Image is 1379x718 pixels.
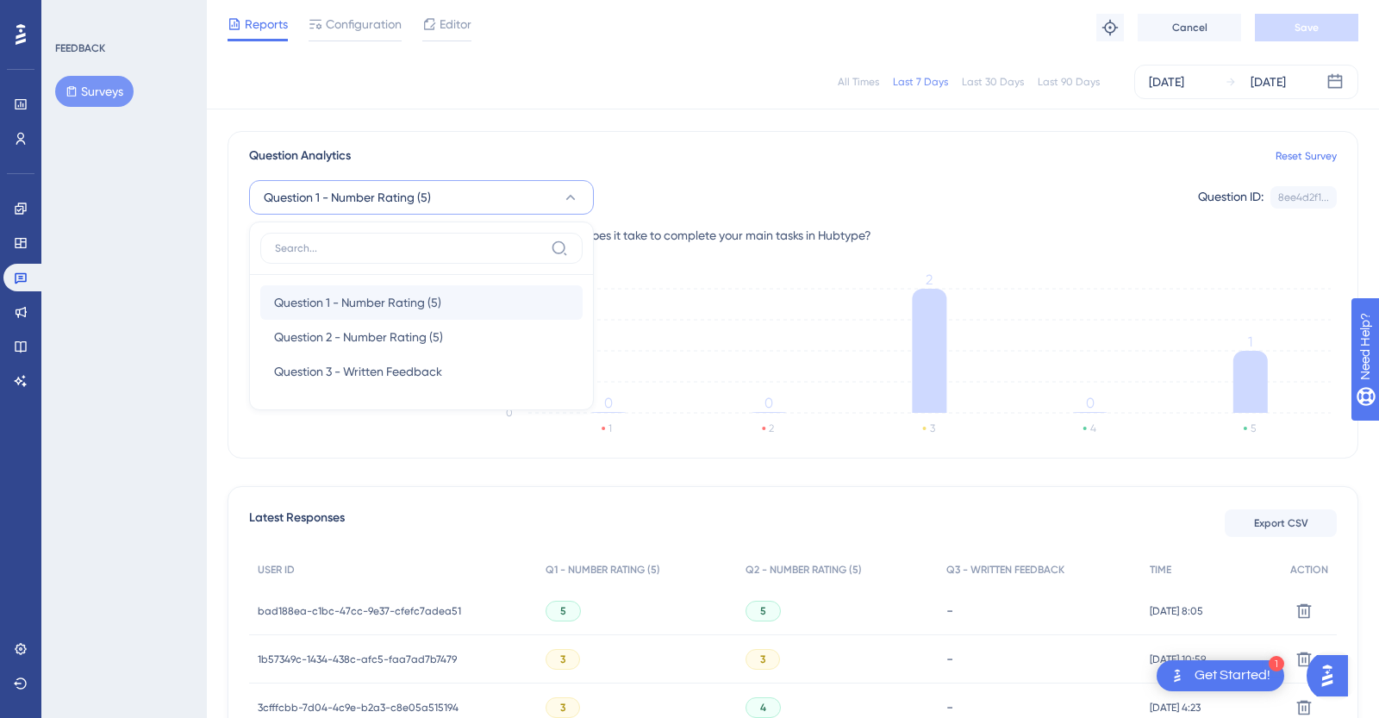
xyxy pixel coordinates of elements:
[1255,14,1358,41] button: Save
[1167,665,1188,686] img: launcher-image-alternative-text
[1038,75,1100,89] div: Last 90 Days
[258,701,459,715] span: 3cfffcbb-7d04-4c9e-b2a3-c8e05a515194
[258,604,461,618] span: bad188ea-c1bc-47cc-9e37-cfefc7adea51
[746,563,862,577] span: Q2 - NUMBER RATING (5)
[249,180,594,215] button: Question 1 - Number Rating (5)
[258,652,457,666] span: 1b57349c-1434-438c-afc5-faa7ad7b7479
[506,407,513,419] tspan: 0
[893,75,948,89] div: Last 7 Days
[604,395,613,411] tspan: 0
[1150,652,1206,666] span: [DATE] 10:59
[560,701,565,715] span: 3
[1276,149,1337,163] a: Reset Survey
[962,75,1024,89] div: Last 30 Days
[946,563,1064,577] span: Q3 - WRITTEN FEEDBACK
[1157,660,1284,691] div: Open Get Started! checklist, remaining modules: 1
[274,361,442,382] span: Question 3 - Written Feedback
[275,241,544,255] input: Search...
[1149,72,1184,92] div: [DATE]
[258,563,295,577] span: USER ID
[326,14,402,34] span: Configuration
[1150,563,1171,577] span: TIME
[1254,516,1308,530] span: Export CSV
[249,146,351,166] span: Question Analytics
[1138,14,1241,41] button: Cancel
[546,563,660,577] span: Q1 - NUMBER RATING (5)
[1248,334,1252,350] tspan: 1
[1195,666,1270,685] div: Get Started!
[930,422,935,434] text: 3
[260,320,583,354] button: Question 2 - Number Rating (5)
[1150,604,1203,618] span: [DATE] 8:05
[264,187,431,208] span: Question 1 - Number Rating (5)
[1090,422,1096,434] text: 4
[608,422,612,434] text: 1
[838,75,879,89] div: All Times
[55,41,105,55] div: FEEDBACK
[946,699,1132,715] div: -
[1251,72,1286,92] div: [DATE]
[440,14,471,34] span: Editor
[249,508,345,539] span: Latest Responses
[1295,21,1319,34] span: Save
[260,354,583,389] button: Question 3 - Written Feedback
[41,4,108,25] span: Need Help?
[1269,656,1284,671] div: 1
[1307,650,1358,702] iframe: UserGuiding AI Assistant Launcher
[274,292,441,313] span: Question 1 - Number Rating (5)
[1150,701,1201,715] span: [DATE] 4:23
[1086,395,1095,411] tspan: 0
[1198,186,1264,209] div: Question ID:
[274,327,443,347] span: Question 2 - Number Rating (5)
[760,604,766,618] span: 5
[55,76,134,107] button: Surveys
[1225,509,1337,537] button: Export CSV
[764,395,773,411] tspan: 0
[348,225,871,246] span: ⭐️ Quick survey (1 minute) How much effort does it take to complete your main tasks in Hubtype?
[1278,190,1329,204] div: 8ee4d2f1...
[760,701,766,715] span: 4
[769,422,774,434] text: 2
[946,651,1132,667] div: -
[760,652,765,666] span: 3
[926,272,933,288] tspan: 2
[560,652,565,666] span: 3
[260,285,583,320] button: Question 1 - Number Rating (5)
[946,602,1132,619] div: -
[1251,422,1256,434] text: 5
[560,604,566,618] span: 5
[245,14,288,34] span: Reports
[1172,21,1207,34] span: Cancel
[1290,563,1328,577] span: ACTION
